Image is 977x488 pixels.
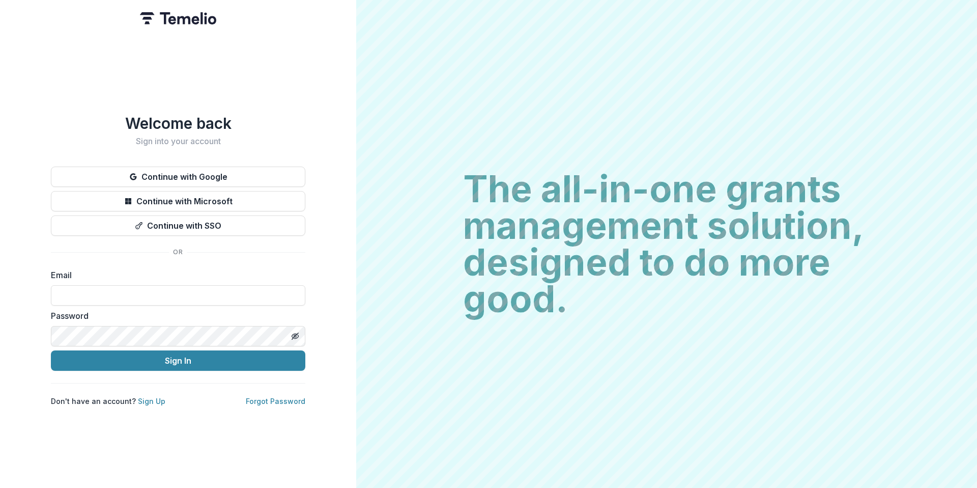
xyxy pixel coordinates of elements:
label: Password [51,310,299,322]
a: Sign Up [138,397,165,405]
button: Continue with SSO [51,215,305,236]
p: Don't have an account? [51,396,165,406]
h2: Sign into your account [51,137,305,146]
label: Email [51,269,299,281]
img: Temelio [140,12,216,24]
button: Sign In [51,350,305,371]
a: Forgot Password [246,397,305,405]
button: Continue with Google [51,167,305,187]
button: Continue with Microsoft [51,191,305,211]
button: Toggle password visibility [287,328,303,344]
h1: Welcome back [51,114,305,132]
